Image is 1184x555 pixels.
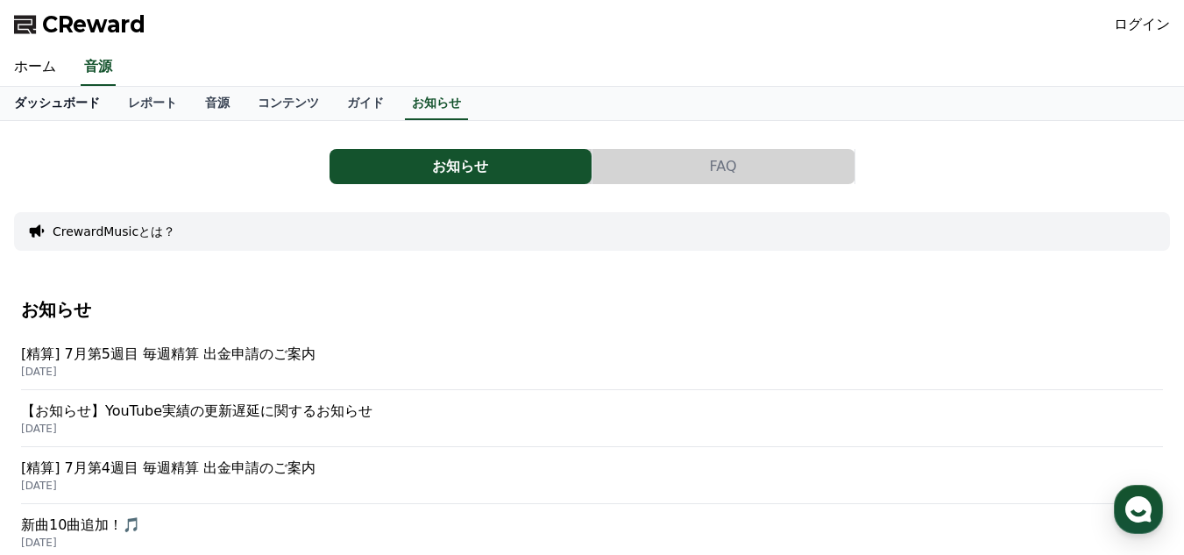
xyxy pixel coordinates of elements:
[21,422,1163,436] p: [DATE]
[21,458,1163,479] p: [精算] 7月第4週目 毎週精算 出金申請のご案内
[42,11,145,39] span: CReward
[21,365,1163,379] p: [DATE]
[21,344,1163,365] p: [精算] 7月第5週目 毎週精算 出金申請のご案内
[5,409,116,453] a: Home
[145,437,197,451] span: Messages
[14,11,145,39] a: CReward
[226,409,337,453] a: Settings
[21,401,1163,422] p: 【お知らせ】YouTube実績の更新遅延に関するお知らせ
[191,87,244,120] a: 音源
[81,49,116,86] a: 音源
[259,436,302,450] span: Settings
[21,515,1163,536] p: 新曲10曲追加！🎵
[1114,14,1170,35] a: ログイン
[21,390,1163,447] a: 【お知らせ】YouTube実績の更新遅延に関するお知らせ [DATE]
[53,223,175,240] button: CrewardMusicとは？
[405,87,468,120] a: お知らせ
[21,479,1163,493] p: [DATE]
[114,87,191,120] a: レポート
[592,149,854,184] button: FAQ
[21,536,1163,550] p: [DATE]
[330,149,592,184] button: お知らせ
[45,436,75,450] span: Home
[21,333,1163,390] a: [精算] 7月第5週目 毎週精算 出金申請のご案内 [DATE]
[21,447,1163,504] a: [精算] 7月第4週目 毎週精算 出金申請のご案内 [DATE]
[116,409,226,453] a: Messages
[244,87,333,120] a: コンテンツ
[333,87,398,120] a: ガイド
[21,300,1163,319] h4: お知らせ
